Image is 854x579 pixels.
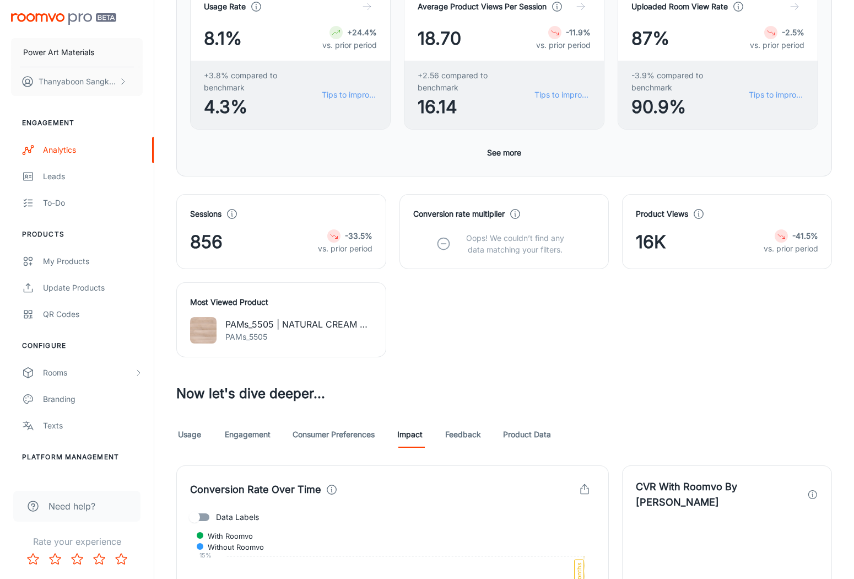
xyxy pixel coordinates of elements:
span: 90.9% [631,94,744,120]
tspan: 15% [199,551,212,559]
button: Rate 3 star [66,548,88,570]
p: Rate your experience [9,535,145,548]
strong: -41.5% [792,231,818,240]
span: 18.70 [418,25,461,52]
h4: Usage Rate [204,1,246,13]
p: vs. prior period [764,243,818,255]
button: Thanyaboon Sangkhavichit [11,67,143,96]
span: Need help? [48,500,95,513]
a: Usage [176,421,203,448]
p: vs. prior period [322,39,377,51]
div: Rooms [43,367,134,379]
div: QR Codes [43,308,143,320]
div: Branding [43,393,143,405]
a: Impact [397,421,423,448]
div: Update Products [43,282,143,294]
p: PAMs_5505 | NATURAL CREAM OAK [225,318,372,331]
a: Tips to improve [749,89,804,101]
p: PAMs_5505 [225,331,372,343]
a: Product Data [503,421,551,448]
h4: Conversion Rate Over Time [190,482,321,497]
button: Power Art Materials [11,38,143,67]
h3: Now let's dive deeper... [176,384,832,404]
p: Thanyaboon Sangkhavichit [39,76,116,88]
span: 4.3% [204,94,317,120]
button: See more [483,143,526,163]
h4: Uploaded Room View Rate [631,1,728,13]
a: Feedback [445,421,481,448]
strong: -11.9% [566,28,591,37]
h4: Conversion rate multiplier [413,208,505,220]
p: vs. prior period [750,39,804,51]
span: 8.1% [204,25,242,52]
span: Without Roomvo [199,542,264,552]
a: Tips to improve [322,89,377,101]
a: Tips to improve [534,89,591,101]
span: +2.56 compared to benchmark [418,69,530,94]
span: Data Labels [216,511,259,523]
img: Roomvo PRO Beta [11,13,116,25]
button: Rate 2 star [44,548,66,570]
div: My Products [43,255,143,267]
span: +3.8% compared to benchmark [204,69,317,94]
p: vs. prior period [536,39,591,51]
h4: Sessions [190,208,221,220]
strong: -33.5% [345,231,372,240]
button: Rate 4 star [88,548,110,570]
div: Texts [43,420,143,432]
img: PAMs_5505 | NATURAL CREAM OAK [190,317,217,344]
a: Engagement [225,421,271,448]
div: Leads [43,170,143,183]
span: 856 [190,229,223,255]
p: Oops! We couldn’t find any data matching your filters. [458,232,572,255]
strong: -2.5% [782,28,804,37]
span: 87% [631,25,669,52]
span: 16.14 [418,94,530,120]
button: Rate 1 star [22,548,44,570]
span: With Roomvo [199,531,253,541]
p: Power Art Materials [23,46,94,58]
h4: Average Product Views Per Session [418,1,547,13]
span: -3.9% compared to benchmark [631,69,744,94]
h4: CVR With Roomvo By [PERSON_NAME] [636,479,803,510]
div: Analytics [43,144,143,156]
h4: Product Views [636,208,688,220]
a: Consumer Preferences [293,421,375,448]
span: 16K [636,229,666,255]
button: Rate 5 star [110,548,132,570]
div: To-do [43,197,143,209]
p: vs. prior period [318,243,372,255]
h4: Most Viewed Product [190,296,372,308]
strong: +24.4% [347,28,377,37]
